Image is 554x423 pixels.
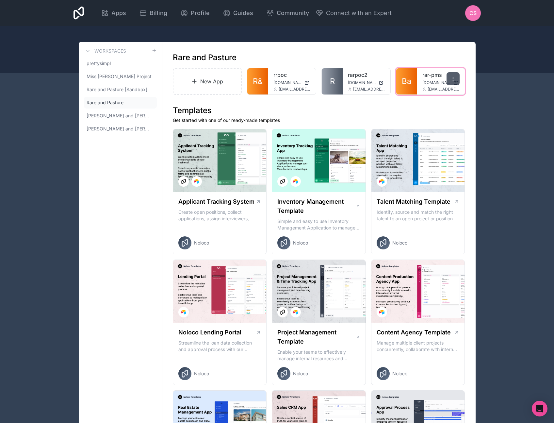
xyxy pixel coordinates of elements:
[392,370,407,377] span: Noloco
[181,310,186,315] img: Airtable Logo
[87,60,111,67] span: prettysimpl
[348,80,376,85] span: [DOMAIN_NAME]
[191,8,210,18] span: Profile
[348,80,385,85] a: [DOMAIN_NAME]
[273,80,311,85] a: [DOMAIN_NAME]
[392,240,407,246] span: Noloco
[173,117,465,124] p: Get started with one of our ready-made templates
[87,112,152,119] span: [PERSON_NAME] and [PERSON_NAME] [DEPRECATED]
[247,68,268,94] a: R&
[326,8,392,18] span: Connect with an Expert
[277,328,355,346] h1: Project Management Template
[253,76,263,87] span: R&
[84,84,157,95] a: Rare and Pasture [Sandbox]
[402,76,411,87] span: Ba
[94,48,126,54] h3: Workspaces
[377,209,460,222] p: Identify, source and match the right talent to an open project or position with our Talent Matchi...
[84,97,157,109] a: Rare and Pasture
[316,8,392,18] button: Connect with an Expert
[277,197,356,215] h1: Inventory Management Template
[173,68,242,95] a: New App
[84,71,157,82] a: Miss [PERSON_NAME] Project
[134,6,172,20] a: Billing
[84,110,157,122] a: [PERSON_NAME] and [PERSON_NAME] [DEPRECATED]
[293,240,308,246] span: Noloco
[277,8,309,18] span: Community
[279,87,311,92] span: [EMAIL_ADDRESS][DOMAIN_NAME]
[330,76,335,87] span: R
[422,80,460,85] a: [DOMAIN_NAME]
[178,197,254,206] h1: Applicant Tracking System
[277,218,360,231] p: Simple and easy to use Inventory Management Application to manage your stock, orders and Manufact...
[218,6,258,20] a: Guides
[87,73,152,80] span: Miss [PERSON_NAME] Project
[175,6,215,20] a: Profile
[273,80,301,85] span: [DOMAIN_NAME]
[84,47,126,55] a: Workspaces
[150,8,167,18] span: Billing
[379,179,384,184] img: Airtable Logo
[377,340,460,353] p: Manage multiple client projects concurrently, collaborate with internal and external stakeholders...
[422,80,450,85] span: [DOMAIN_NAME]
[273,71,311,79] a: rrpoc
[194,179,199,184] img: Airtable Logo
[87,86,147,93] span: Rare and Pasture [Sandbox]
[469,9,477,17] span: CS
[261,6,314,20] a: Community
[233,8,253,18] span: Guides
[194,370,209,377] span: Noloco
[377,328,451,337] h1: Content Agency Template
[379,310,384,315] img: Airtable Logo
[422,71,460,79] a: rar-pms
[178,340,261,353] p: Streamline the loan data collection and approval process with our Lending Portal template.
[396,68,417,94] a: Ba
[377,197,450,206] h1: Talent Matching Template
[173,52,236,63] h1: Rare and Pasture
[96,6,131,20] a: Apps
[84,123,157,135] a: [PERSON_NAME] and [PERSON_NAME]
[111,8,126,18] span: Apps
[277,349,360,362] p: Enable your teams to effectively manage internal resources and execute client projects on time.
[353,87,385,92] span: [EMAIL_ADDRESS][DOMAIN_NAME]
[532,401,547,416] div: Open Intercom Messenger
[194,240,209,246] span: Noloco
[348,71,385,79] a: rarpoc2
[178,209,261,222] p: Create open positions, collect applications, assign interviewers, centralise candidate feedback a...
[293,370,308,377] span: Noloco
[84,58,157,69] a: prettysimpl
[293,310,298,315] img: Airtable Logo
[87,99,123,106] span: Rare and Pasture
[322,68,343,94] a: R
[87,126,152,132] span: [PERSON_NAME] and [PERSON_NAME]
[428,87,460,92] span: [EMAIL_ADDRESS][DOMAIN_NAME]
[173,105,465,116] h1: Templates
[178,328,241,337] h1: Noloco Lending Portal
[293,179,298,184] img: Airtable Logo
